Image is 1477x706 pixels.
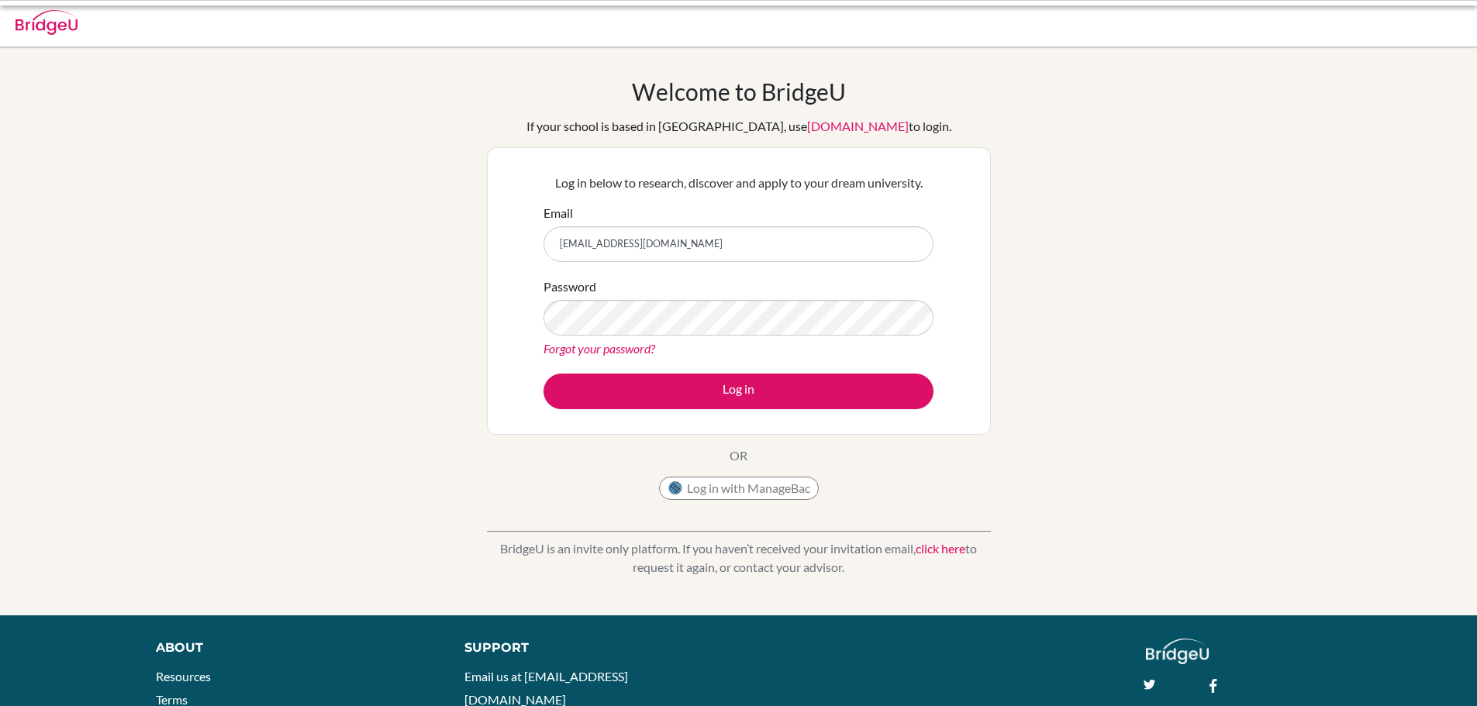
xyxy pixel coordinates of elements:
[464,639,720,657] div: Support
[807,119,909,133] a: [DOMAIN_NAME]
[487,539,991,577] p: BridgeU is an invite only platform. If you haven’t received your invitation email, to request it ...
[544,341,655,356] a: Forgot your password?
[916,541,965,556] a: click here
[156,669,211,684] a: Resources
[544,374,933,409] button: Log in
[544,277,596,296] label: Password
[16,10,78,35] img: Bridge-U
[544,174,933,192] p: Log in below to research, discover and apply to your dream university.
[156,639,430,657] div: About
[1146,639,1209,664] img: logo_white@2x-f4f0deed5e89b7ecb1c2cc34c3e3d731f90f0f143d5ea2071677605dd97b5244.png
[544,204,573,222] label: Email
[526,117,951,136] div: If your school is based in [GEOGRAPHIC_DATA], use to login.
[659,477,819,500] button: Log in with ManageBac
[730,446,747,465] p: OR
[632,77,846,105] h1: Welcome to BridgeU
